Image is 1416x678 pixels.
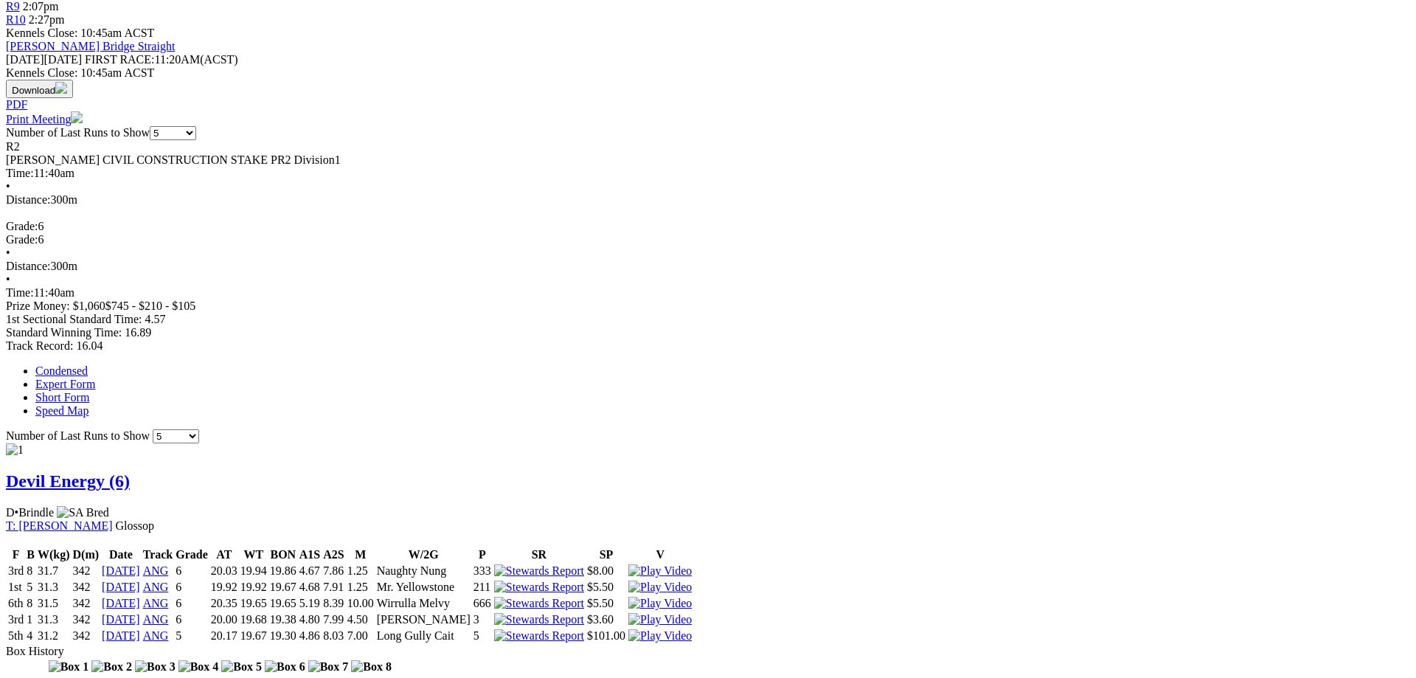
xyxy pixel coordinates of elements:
div: Number of Last Runs to Show [6,126,1410,140]
td: 19.92 [240,580,268,595]
a: View replay [628,581,692,593]
th: V [628,547,693,562]
td: 4.67 [299,564,321,578]
td: Wirrulla Melvy [376,596,471,611]
th: SR [493,547,585,562]
img: Stewards Report [494,581,584,594]
span: Kennels Close: 10:45am ACST [6,27,154,39]
td: 5 [26,580,35,595]
td: 8 [26,596,35,611]
td: 1.25 [347,564,375,578]
span: Standard Winning Time: [6,326,122,339]
span: 4.57 [145,313,165,325]
span: Time: [6,167,34,179]
span: Track Record: [6,339,73,352]
span: • [15,506,19,519]
span: • [6,273,10,286]
span: Distance: [6,260,50,272]
span: 11:20AM(ACST) [85,53,238,66]
td: $5.50 [586,580,626,595]
span: [DATE] [6,53,44,66]
span: Distance: [6,193,50,206]
td: Long Gully Cait [376,629,471,643]
td: 8.39 [322,596,344,611]
a: ANG [143,629,169,642]
td: 333 [473,564,492,578]
th: AT [210,547,238,562]
td: $3.60 [586,612,626,627]
a: View replay [628,597,692,609]
td: 20.03 [210,564,238,578]
span: 16.89 [125,326,151,339]
img: Play Video [628,613,692,626]
td: 4 [26,629,35,643]
span: 1st Sectional Standard Time: [6,313,142,325]
a: [DATE] [102,564,140,577]
td: 7.91 [322,580,344,595]
img: Stewards Report [494,564,584,578]
th: P [473,547,492,562]
img: Box 3 [135,660,176,674]
td: 8 [26,564,35,578]
td: $5.50 [586,596,626,611]
a: R10 [6,13,26,26]
td: 4.50 [347,612,375,627]
td: 3 [473,612,492,627]
td: 3rd [7,564,24,578]
span: Glossop [116,519,154,532]
span: [DATE] [6,53,82,66]
span: • [6,246,10,259]
div: Kennels Close: 10:45am ACST [6,66,1410,80]
td: 31.7 [37,564,71,578]
span: R2 [6,140,20,153]
img: Stewards Report [494,613,584,626]
div: 11:40am [6,167,1410,180]
th: SP [586,547,626,562]
div: 300m [6,260,1410,273]
td: 7.99 [322,612,344,627]
img: Box 6 [265,660,305,674]
td: 6 [175,564,209,578]
th: B [26,547,35,562]
a: View replay [628,564,692,577]
td: 19.67 [240,629,268,643]
td: 4.86 [299,629,321,643]
a: Condensed [35,364,88,377]
th: M [347,547,375,562]
a: T: [PERSON_NAME] [6,519,113,532]
td: 19.86 [269,564,297,578]
td: 6 [175,580,209,595]
td: 20.17 [210,629,238,643]
td: 4.80 [299,612,321,627]
span: • [6,180,10,193]
img: Box 5 [221,660,262,674]
td: 6th [7,596,24,611]
td: 342 [72,596,100,611]
img: Box 1 [49,660,89,674]
button: Download [6,80,73,98]
a: [DATE] [102,597,140,609]
td: 20.00 [210,612,238,627]
td: 19.65 [240,596,268,611]
td: $8.00 [586,564,626,578]
td: 342 [72,629,100,643]
span: FIRST RACE: [85,53,154,66]
td: [PERSON_NAME] [376,612,471,627]
td: 5 [473,629,492,643]
a: Short Form [35,391,89,404]
td: 5 [175,629,209,643]
td: 342 [72,612,100,627]
td: 342 [72,580,100,595]
span: Number of Last Runs to Show [6,429,150,442]
td: 10.00 [347,596,375,611]
td: 31.3 [37,580,71,595]
span: 16.04 [76,339,103,352]
a: ANG [143,581,169,593]
div: Prize Money: $1,060 [6,300,1410,313]
img: Play Video [628,564,692,578]
span: Grade: [6,220,38,232]
a: ANG [143,613,169,626]
span: D Brindle [6,506,54,519]
td: 20.35 [210,596,238,611]
th: W/2G [376,547,471,562]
